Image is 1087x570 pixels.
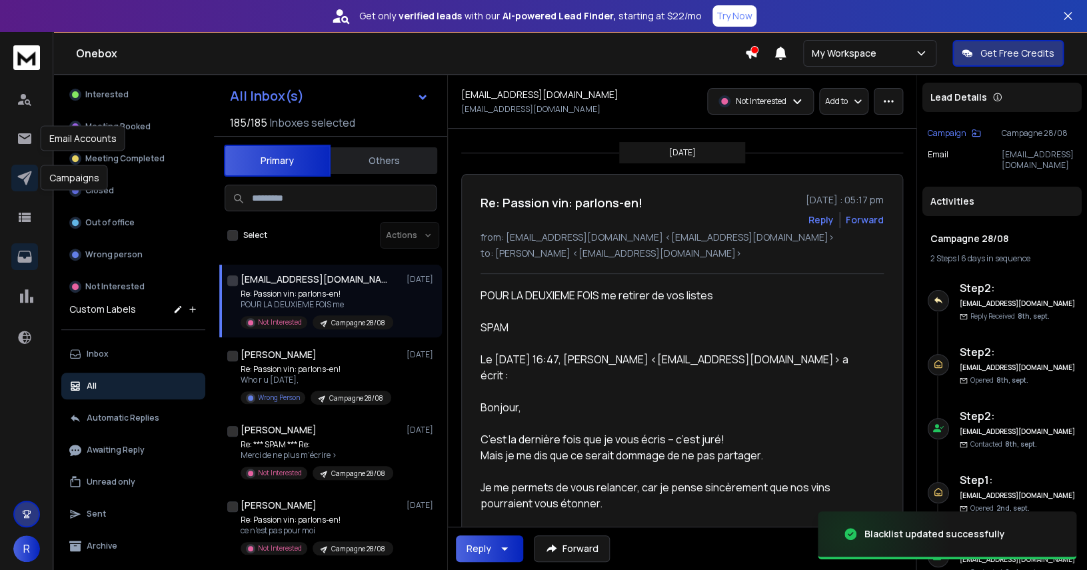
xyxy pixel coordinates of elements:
[461,88,618,101] h1: [EMAIL_ADDRESS][DOMAIN_NAME]
[230,89,304,103] h1: All Inbox(s)
[61,209,205,236] button: Out of office
[224,145,331,177] button: Primary
[61,373,205,399] button: All
[61,177,205,204] button: Closed
[331,318,385,328] p: Campagne 28/08
[219,83,439,109] button: All Inbox(s)
[930,253,956,264] span: 2 Steps
[87,541,117,551] p: Archive
[481,351,870,383] div: Le [DATE] 16:47, [PERSON_NAME] <[EMAIL_ADDRESS][DOMAIN_NAME]> a écrit :
[85,281,145,292] p: Not Interested
[241,375,391,385] p: Who r u [DATE],
[41,165,108,191] div: Campaigns
[712,5,756,27] button: Try Now
[241,450,393,461] p: Merci de ne plus m'écrire >
[461,104,600,115] p: [EMAIL_ADDRESS][DOMAIN_NAME]
[1002,128,1076,139] p: Campagne 28/08
[808,213,834,227] button: Reply
[85,153,165,164] p: Meeting Completed
[331,469,385,479] p: Campagne 28/08
[928,128,966,139] p: Campaign
[61,81,205,108] button: Interested
[980,47,1054,60] p: Get Free Credits
[241,348,317,361] h1: [PERSON_NAME]
[241,525,393,536] p: ce n'est pas pour moi
[230,115,267,131] span: 185 / 185
[87,349,109,359] p: Inbox
[407,500,437,511] p: [DATE]
[407,274,437,285] p: [DATE]
[1002,149,1076,171] p: [EMAIL_ADDRESS][DOMAIN_NAME]
[481,231,884,244] p: from: [EMAIL_ADDRESS][DOMAIN_NAME] <[EMAIL_ADDRESS][DOMAIN_NAME]>
[87,477,135,487] p: Unread only
[243,230,267,241] label: Select
[996,375,1028,385] span: 8th, sept.
[534,535,610,562] button: Forward
[61,273,205,300] button: Not Interested
[960,363,1076,373] h6: [EMAIL_ADDRESS][DOMAIN_NAME]
[61,241,205,268] button: Wrong person
[960,280,1076,296] h6: Step 2 :
[812,47,882,60] p: My Workspace
[736,96,786,107] p: Not Interested
[258,543,302,553] p: Not Interested
[270,115,355,131] h3: Inboxes selected
[85,89,129,100] p: Interested
[61,405,205,431] button: Automatic Replies
[69,303,136,316] h3: Custom Labels
[241,299,393,310] p: POUR LA DEUXIEME FOIS me
[825,96,848,107] p: Add to
[87,445,145,455] p: Awaiting Reply
[359,9,702,23] p: Get only with our starting at $22/mo
[970,311,1050,321] p: Reply Received
[331,146,437,175] button: Others
[329,393,383,403] p: Campagne 28/08
[456,535,523,562] button: Reply
[331,544,385,554] p: Campagne 28/08
[864,527,1005,541] div: Blacklist updated successfully
[241,515,393,525] p: Re: Passion vin: parlons-en!
[960,472,1076,488] h6: Step 1 :
[61,341,205,367] button: Inbox
[13,535,40,562] button: R
[960,299,1076,309] h6: [EMAIL_ADDRESS][DOMAIN_NAME]
[1018,311,1050,321] span: 8th, sept.
[61,145,205,172] button: Meeting Completed
[241,273,387,286] h1: [EMAIL_ADDRESS][DOMAIN_NAME]
[85,217,135,228] p: Out of office
[241,499,317,512] h1: [PERSON_NAME]
[669,147,696,158] p: [DATE]
[928,149,948,171] p: Email
[241,423,317,437] h1: [PERSON_NAME]
[87,509,106,519] p: Sent
[399,9,462,23] strong: verified leads
[241,289,393,299] p: Re: Passion vin: parlons-en!
[87,381,97,391] p: All
[85,121,151,132] p: Meeting Booked
[481,399,870,415] div: Bonjour,
[61,113,205,140] button: Meeting Booked
[61,533,205,559] button: Archive
[407,349,437,360] p: [DATE]
[930,232,1074,245] h1: Campagne 28/08
[960,427,1076,437] h6: [EMAIL_ADDRESS][DOMAIN_NAME]
[61,501,205,527] button: Sent
[922,187,1082,216] div: Activities
[407,425,437,435] p: [DATE]
[960,491,1076,501] h6: [EMAIL_ADDRESS][DOMAIN_NAME]
[76,45,744,61] h1: Onebox
[970,439,1037,449] p: Contacted
[716,9,752,23] p: Try Now
[13,45,40,70] img: logo
[970,375,1028,385] p: Opened
[960,408,1076,424] h6: Step 2 :
[961,253,1030,264] span: 6 days in sequence
[503,9,616,23] strong: AI-powered Lead Finder,
[467,542,491,555] div: Reply
[1005,439,1037,449] span: 8th, sept.
[928,128,981,139] button: Campaign
[61,469,205,495] button: Unread only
